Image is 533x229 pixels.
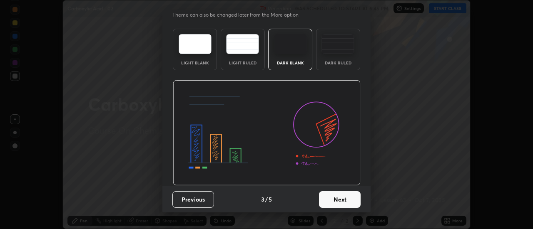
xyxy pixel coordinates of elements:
div: Light Ruled [226,61,259,65]
img: darkTheme.f0cc69e5.svg [274,34,307,54]
img: darkRuledTheme.de295e13.svg [321,34,354,54]
img: darkThemeBanner.d06ce4a2.svg [173,80,361,186]
h4: / [265,195,268,204]
h4: 3 [261,195,264,204]
div: Dark Blank [274,61,307,65]
img: lightTheme.e5ed3b09.svg [179,34,212,54]
div: Light Blank [178,61,212,65]
p: Theme can also be changed later from the More option [172,11,307,19]
button: Previous [172,191,214,208]
img: lightRuledTheme.5fabf969.svg [226,34,259,54]
h4: 5 [269,195,272,204]
button: Next [319,191,361,208]
div: Dark Ruled [321,61,355,65]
